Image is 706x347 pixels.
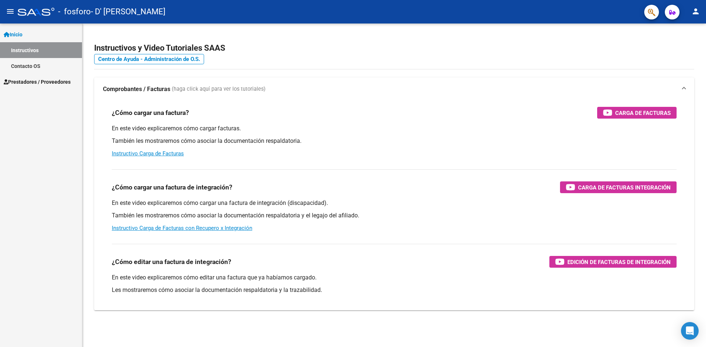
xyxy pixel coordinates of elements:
h3: ¿Cómo cargar una factura? [112,108,189,118]
mat-expansion-panel-header: Comprobantes / Facturas (haga click aquí para ver los tutoriales) [94,77,694,101]
h3: ¿Cómo editar una factura de integración? [112,257,231,267]
h2: Instructivos y Video Tutoriales SAAS [94,41,694,55]
div: Comprobantes / Facturas (haga click aquí para ver los tutoriales) [94,101,694,310]
p: Les mostraremos cómo asociar la documentación respaldatoria y la trazabilidad. [112,286,677,294]
button: Edición de Facturas de integración [549,256,677,268]
span: (haga click aquí para ver los tutoriales) [172,85,265,93]
h3: ¿Cómo cargar una factura de integración? [112,182,232,192]
p: También les mostraremos cómo asociar la documentación respaldatoria y el legajo del afiliado. [112,212,677,220]
span: Edición de Facturas de integración [567,257,671,267]
p: En este video explicaremos cómo editar una factura que ya habíamos cargado. [112,274,677,282]
a: Instructivo Carga de Facturas [112,150,184,157]
a: Instructivo Carga de Facturas con Recupero x Integración [112,225,252,231]
span: Carga de Facturas [615,108,671,118]
p: En este video explicaremos cómo cargar facturas. [112,124,677,133]
span: Inicio [4,30,22,39]
p: En este video explicaremos cómo cargar una factura de integración (discapacidad). [112,199,677,207]
span: Carga de Facturas Integración [578,183,671,192]
span: Prestadores / Proveedores [4,78,71,86]
mat-icon: menu [6,7,15,16]
a: Centro de Ayuda - Administración de O.S. [94,54,204,64]
button: Carga de Facturas [597,107,677,119]
div: Open Intercom Messenger [681,322,699,340]
strong: Comprobantes / Facturas [103,85,170,93]
span: - D' [PERSON_NAME] [91,4,165,20]
mat-icon: person [691,7,700,16]
span: - fosforo [58,4,91,20]
p: También les mostraremos cómo asociar la documentación respaldatoria. [112,137,677,145]
button: Carga de Facturas Integración [560,181,677,193]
